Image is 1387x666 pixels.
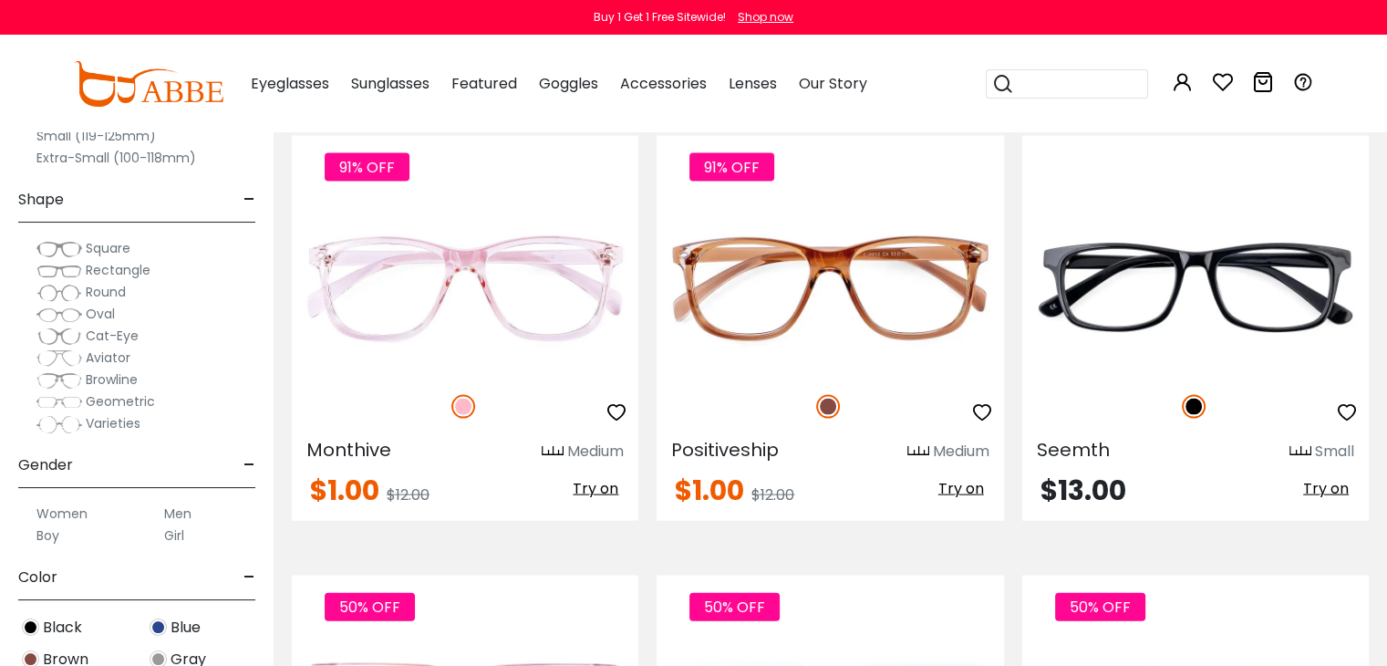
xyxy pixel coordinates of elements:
[18,556,57,599] span: Color
[729,73,777,94] span: Lenses
[310,471,379,510] span: $1.00
[292,202,638,375] img: Pink Monthive - Plastic ,Universal Bridge Fit
[1022,202,1369,375] img: Black Seemth - Acetate ,Universal Bridge Fit
[542,445,564,459] img: size ruler
[36,371,82,390] img: Browline.png
[451,395,475,419] img: Pink
[74,61,223,107] img: abbeglasses.com
[907,445,929,459] img: size ruler
[539,73,598,94] span: Goggles
[594,9,726,26] div: Buy 1 Get 1 Free Sitewide!
[36,284,82,302] img: Round.png
[657,202,1003,375] img: Brown Positiveship - Plastic ,Universal Bridge Fit
[86,370,138,389] span: Browline
[1055,593,1145,621] span: 50% OFF
[729,9,793,25] a: Shop now
[1182,395,1206,419] img: Black
[86,349,130,367] span: Aviator
[164,525,184,546] label: Girl
[325,153,409,182] span: 91% OFF
[251,73,329,94] span: Eyeglasses
[243,178,255,222] span: -
[243,556,255,599] span: -
[36,503,88,525] label: Women
[36,306,82,324] img: Oval.png
[351,73,430,94] span: Sunglasses
[325,593,415,621] span: 50% OFF
[689,593,780,621] span: 50% OFF
[164,503,191,525] label: Men
[243,443,255,487] span: -
[671,437,779,463] span: Positiveship
[86,239,130,257] span: Square
[738,9,793,26] div: Shop now
[1037,437,1110,463] span: Seemth
[86,261,150,279] span: Rectangle
[689,153,774,182] span: 91% OFF
[86,283,126,301] span: Round
[938,478,984,499] span: Try on
[36,415,82,434] img: Varieties.png
[451,73,517,94] span: Featured
[36,147,196,169] label: Extra-Small (100-118mm)
[36,125,156,147] label: Small (119-125mm)
[1303,478,1349,499] span: Try on
[620,73,707,94] span: Accessories
[86,414,140,432] span: Varieties
[36,240,82,258] img: Square.png
[86,327,139,345] span: Cat-Eye
[573,478,618,499] span: Try on
[43,617,82,639] span: Black
[816,395,840,419] img: Brown
[86,392,155,411] span: Geometric
[86,305,115,323] span: Oval
[18,443,73,487] span: Gender
[933,477,989,501] button: Try on
[36,349,82,368] img: Aviator.png
[306,437,391,463] span: Monthive
[799,73,867,94] span: Our Story
[933,441,989,463] div: Medium
[675,471,744,510] span: $1.00
[1040,471,1126,510] span: $13.00
[387,484,430,505] span: $12.00
[1315,441,1354,463] div: Small
[36,393,82,411] img: Geometric.png
[22,619,39,636] img: Black
[567,477,624,501] button: Try on
[36,525,59,546] label: Boy
[751,484,794,505] span: $12.00
[1289,445,1311,459] img: size ruler
[150,619,167,636] img: Blue
[567,441,624,463] div: Medium
[18,178,64,222] span: Shape
[171,617,201,639] span: Blue
[1298,477,1354,501] button: Try on
[36,328,82,346] img: Cat-Eye.png
[36,262,82,280] img: Rectangle.png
